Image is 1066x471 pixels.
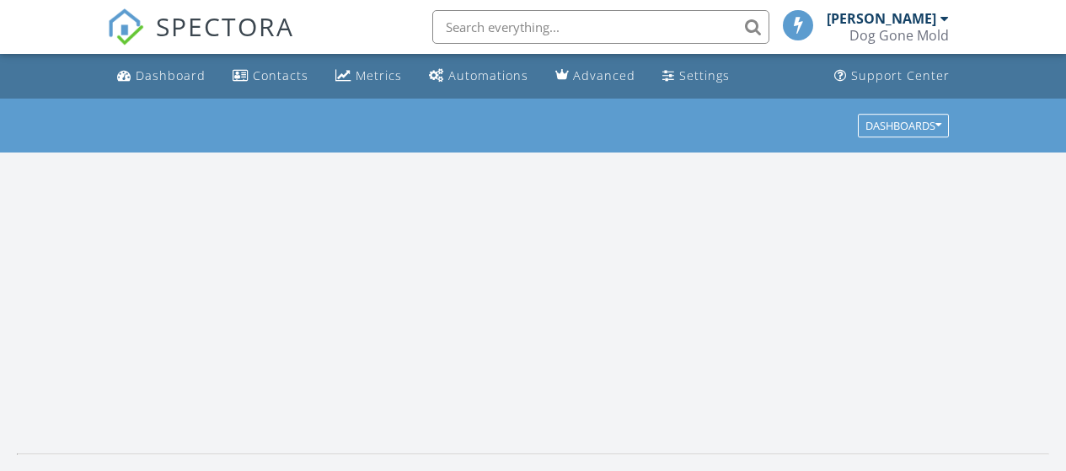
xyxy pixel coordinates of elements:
[356,67,402,83] div: Metrics
[422,61,535,92] a: Automations (Basic)
[828,61,956,92] a: Support Center
[253,67,308,83] div: Contacts
[549,61,642,92] a: Advanced
[156,8,294,44] span: SPECTORA
[329,61,409,92] a: Metrics
[851,67,950,83] div: Support Center
[849,27,949,44] div: Dog Gone Mold
[107,23,294,58] a: SPECTORA
[110,61,212,92] a: Dashboard
[107,8,144,45] img: The Best Home Inspection Software - Spectora
[448,67,528,83] div: Automations
[865,120,941,131] div: Dashboards
[573,67,635,83] div: Advanced
[858,114,949,137] button: Dashboards
[136,67,206,83] div: Dashboard
[827,10,936,27] div: [PERSON_NAME]
[432,10,769,44] input: Search everything...
[656,61,737,92] a: Settings
[226,61,315,92] a: Contacts
[679,67,730,83] div: Settings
